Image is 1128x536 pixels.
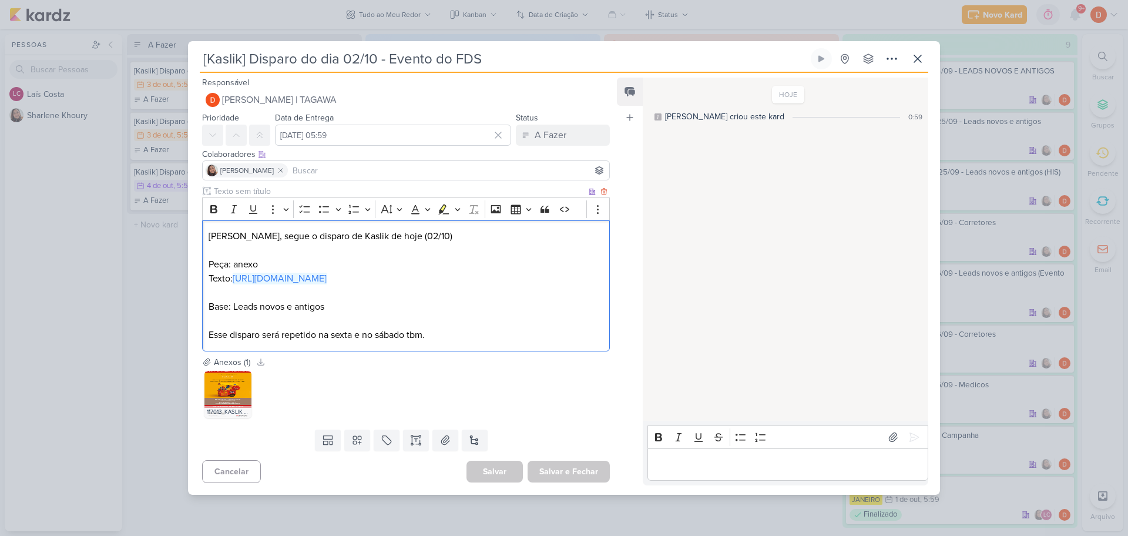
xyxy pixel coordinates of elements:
button: Cancelar [202,460,261,483]
input: Kard Sem Título [200,48,808,69]
img: gRiVmfhzuUn8n1LM47q2xiNQ28Xx3h8WhvqJZEQu.jpg [204,371,251,418]
div: Colaboradores [202,148,610,160]
button: A Fazer [516,125,610,146]
input: Texto sem título [211,185,586,197]
label: Status [516,113,538,123]
p: Texto: [209,272,603,286]
input: Select a date [275,125,511,146]
p: Base: Leads novos e antigos [209,300,603,314]
div: Editor toolbar [202,197,610,220]
div: Editor editing area: main [647,448,928,481]
span: [PERSON_NAME] [220,165,274,176]
a: [URL][DOMAIN_NAME] [233,273,327,284]
input: Buscar [290,163,607,177]
div: [PERSON_NAME] criou este kard [665,110,784,123]
img: Sharlene Khoury [206,165,218,176]
button: [PERSON_NAME] | TAGAWA [202,89,610,110]
p: Peça: anexo [209,257,603,272]
div: 0:59 [908,112,922,122]
div: Editor toolbar [647,426,928,448]
label: Responsável [202,78,249,88]
label: Data de Entrega [275,113,334,123]
div: Editor editing area: main [202,220,610,351]
p: [PERSON_NAME], segue o disparo de Kaslik de hoje (02/10) [209,229,603,243]
div: Ligar relógio [817,54,826,63]
div: Anexos (1) [214,356,250,369]
p: Esse disparo será repetido na sexta e no sábado tbm. [209,328,603,342]
div: A Fazer [535,128,566,142]
div: 117013_KASLIK _ E-MAIL MKT _ KASLIK IBIRAPUERA _ FINI _ 04.10.jpg [204,406,251,418]
span: [PERSON_NAME] | TAGAWA [222,93,337,107]
img: Diego Lima | TAGAWA [206,93,220,107]
label: Prioridade [202,113,239,123]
